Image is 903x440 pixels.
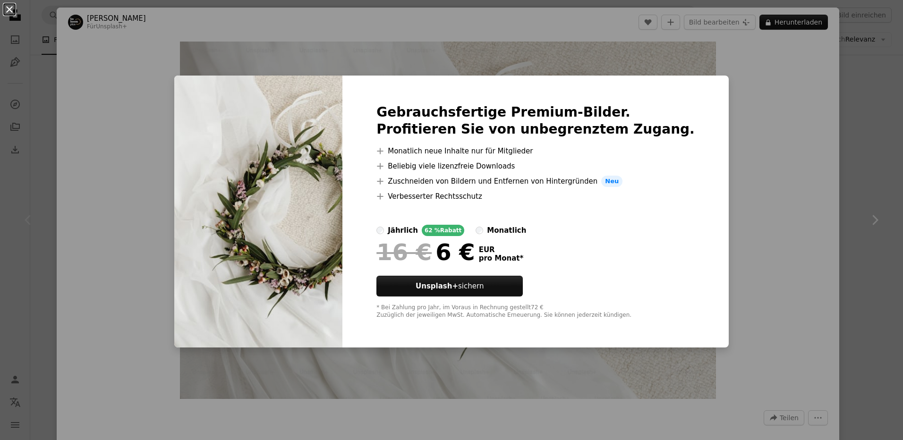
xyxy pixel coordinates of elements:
input: jährlich62 %Rabatt [376,227,384,234]
span: EUR [479,245,524,254]
li: Beliebig viele lizenzfreie Downloads [376,161,695,172]
span: pro Monat * [479,254,524,262]
li: Zuschneiden von Bildern und Entfernen von Hintergründen [376,176,695,187]
span: Neu [601,176,622,187]
h2: Gebrauchsfertige Premium-Bilder. Profitieren Sie von unbegrenztem Zugang. [376,104,695,138]
div: 62 % Rabatt [422,225,464,236]
strong: Unsplash+ [416,282,458,290]
img: premium_photo-1675003663200-6d03ddc3aba4 [174,76,342,347]
span: 16 € [376,240,432,264]
input: monatlich [476,227,483,234]
div: * Bei Zahlung pro Jahr, im Voraus in Rechnung gestellt 72 € Zuzüglich der jeweiligen MwSt. Automa... [376,304,695,319]
li: Verbesserter Rechtsschutz [376,191,695,202]
div: 6 € [376,240,475,264]
div: jährlich [388,225,418,236]
li: Monatlich neue Inhalte nur für Mitglieder [376,145,695,157]
div: monatlich [487,225,526,236]
button: Unsplash+sichern [376,276,523,296]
